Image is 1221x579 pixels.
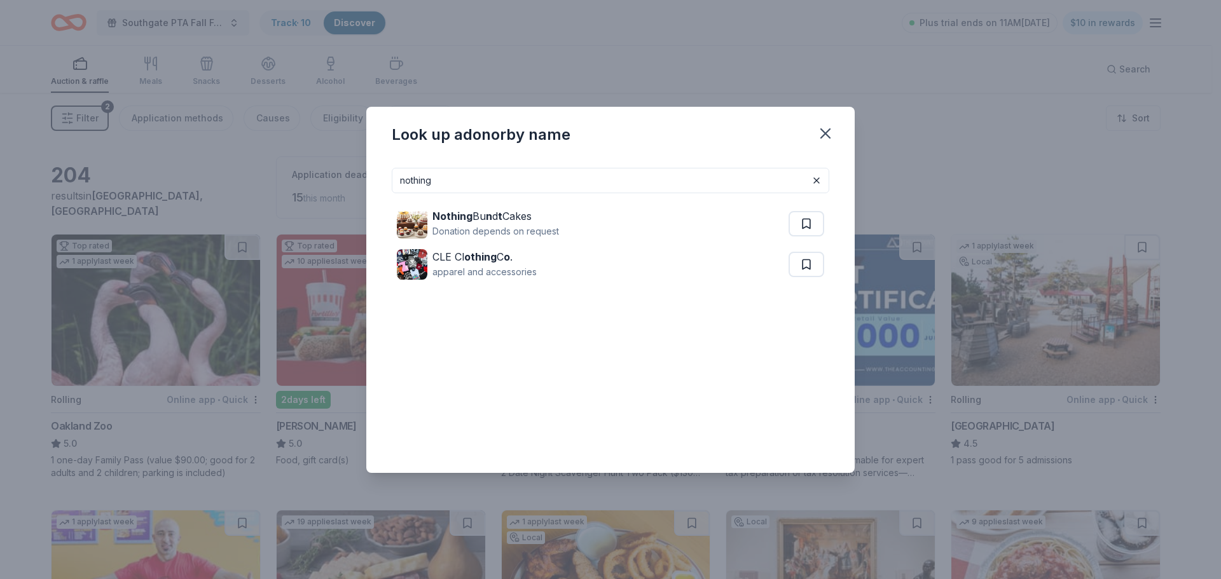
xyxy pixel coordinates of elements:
[392,168,829,193] input: Search
[432,249,537,264] div: CLE Cl C .
[464,250,497,263] strong: othing
[498,210,502,222] strong: t
[432,264,537,280] div: apparel and accessories
[486,210,492,222] strong: n
[432,208,559,224] div: Bu d Cakes
[397,249,427,280] img: Image for CLE Clothing Co.
[397,208,427,239] img: Image for Nothing Bundt Cakes
[432,224,559,239] div: Donation depends on request
[392,125,570,145] div: Look up a donor by name
[504,250,510,263] strong: o
[432,210,473,222] strong: Nothing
